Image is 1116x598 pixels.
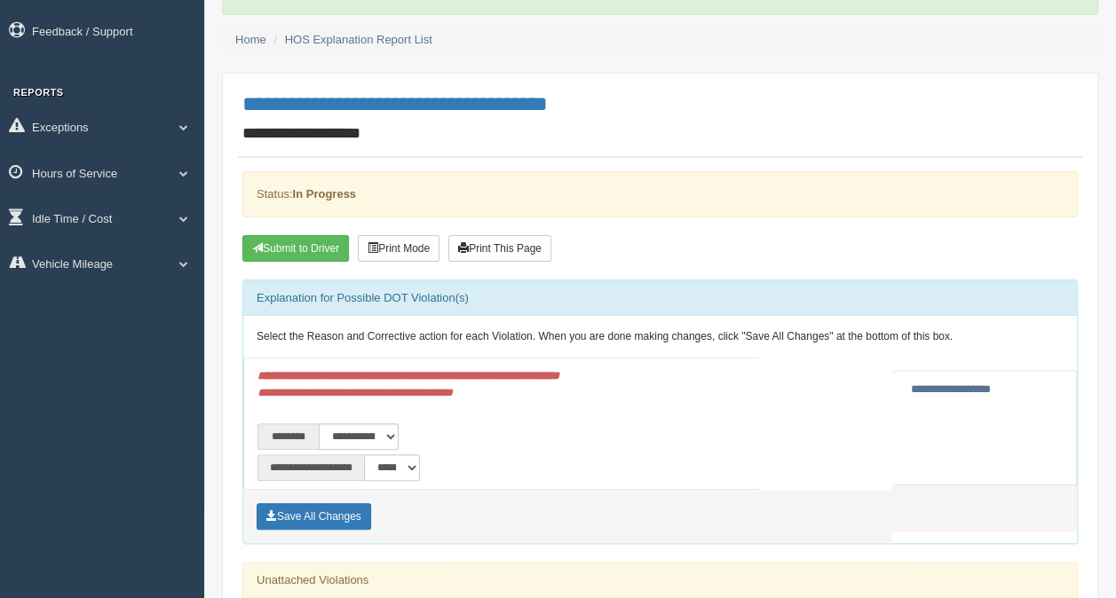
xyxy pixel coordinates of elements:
div: Status: [242,171,1078,216]
div: Select the Reason and Corrective action for each Violation. When you are done making changes, cli... [243,316,1077,358]
button: Print This Page [448,235,551,262]
button: Print Mode [358,235,439,262]
a: Home [235,33,266,46]
strong: In Progress [292,187,356,201]
button: Save [257,503,371,530]
button: Submit To Driver [242,235,349,262]
div: Unattached Violations [243,563,1077,598]
a: HOS Explanation Report List [285,33,432,46]
div: Explanation for Possible DOT Violation(s) [243,280,1077,316]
